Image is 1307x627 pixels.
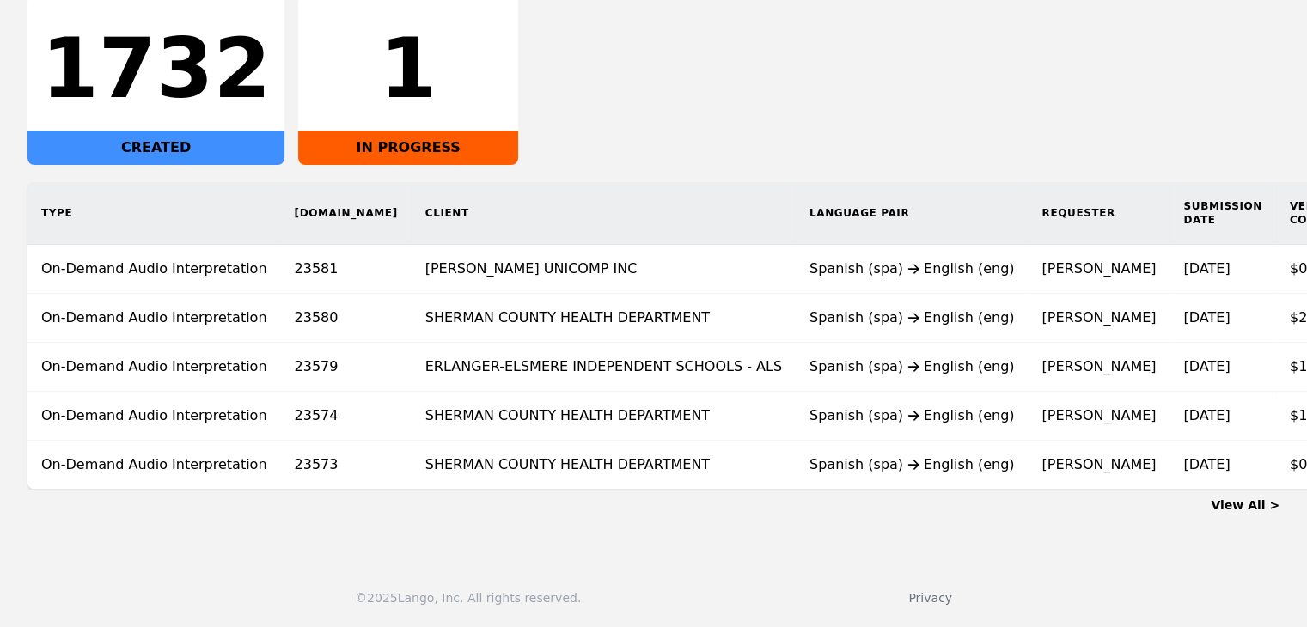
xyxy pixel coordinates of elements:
[1183,309,1230,326] time: [DATE]
[1170,182,1275,245] th: Submission Date
[27,131,284,165] div: CREATED
[281,441,412,490] td: 23573
[1028,294,1170,343] td: [PERSON_NAME]
[1183,260,1230,277] time: [DATE]
[1028,392,1170,441] td: [PERSON_NAME]
[1028,245,1170,294] td: [PERSON_NAME]
[1183,407,1230,423] time: [DATE]
[1028,182,1170,245] th: Requester
[796,182,1029,245] th: Language Pair
[281,182,412,245] th: [DOMAIN_NAME]
[412,392,796,441] td: SHERMAN COUNTY HEALTH DEPARTMENT
[27,343,281,392] td: On-Demand Audio Interpretation
[27,294,281,343] td: On-Demand Audio Interpretation
[908,591,952,605] a: Privacy
[809,259,1015,279] div: Spanish (spa) English (eng)
[41,27,271,110] div: 1732
[281,343,412,392] td: 23579
[27,392,281,441] td: On-Demand Audio Interpretation
[1211,498,1280,512] a: View All >
[412,343,796,392] td: ERLANGER-ELSMERE INDEPENDENT SCHOOLS - ALS
[281,245,412,294] td: 23581
[281,392,412,441] td: 23574
[355,589,581,606] div: © 2025 Lango, Inc. All rights reserved.
[312,27,504,110] div: 1
[1183,358,1230,374] time: [DATE]
[1028,343,1170,392] td: [PERSON_NAME]
[809,356,1015,377] div: Spanish (spa) English (eng)
[1183,456,1230,472] time: [DATE]
[27,441,281,490] td: On-Demand Audio Interpretation
[412,294,796,343] td: SHERMAN COUNTY HEALTH DEPARTMENT
[27,245,281,294] td: On-Demand Audio Interpretation
[412,182,796,245] th: Client
[27,182,281,245] th: Type
[1028,441,1170,490] td: [PERSON_NAME]
[412,441,796,490] td: SHERMAN COUNTY HEALTH DEPARTMENT
[809,454,1015,475] div: Spanish (spa) English (eng)
[809,307,1015,328] div: Spanish (spa) English (eng)
[412,245,796,294] td: [PERSON_NAME] UNICOMP INC
[298,131,518,165] div: IN PROGRESS
[809,405,1015,426] div: Spanish (spa) English (eng)
[281,294,412,343] td: 23580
